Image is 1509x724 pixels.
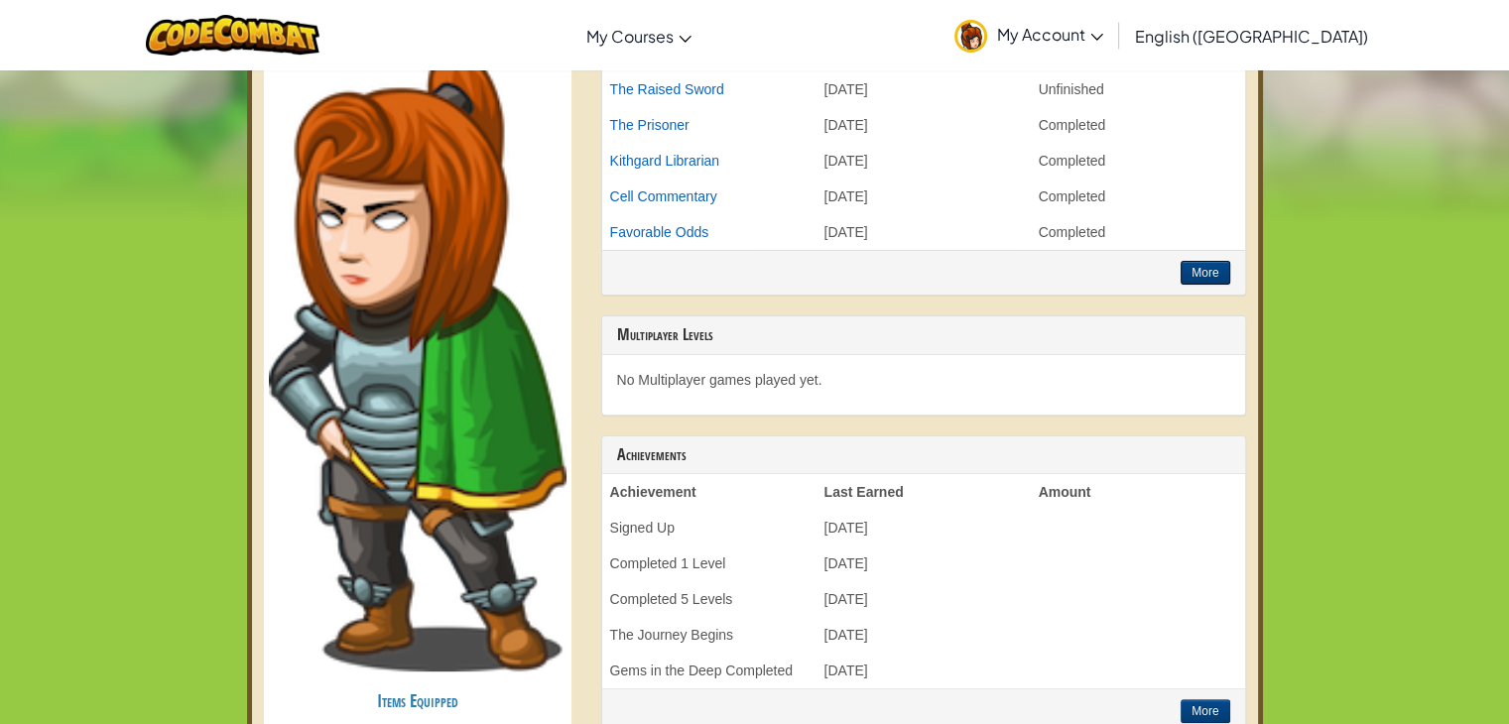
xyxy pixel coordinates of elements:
[602,474,817,510] th: Achievement
[1125,9,1378,62] a: English ([GEOGRAPHIC_DATA])
[817,107,1031,143] td: [DATE]
[610,224,709,240] a: Favorable Odds
[817,545,1031,581] td: [DATE]
[586,26,674,47] span: My Courses
[817,71,1031,107] td: [DATE]
[817,653,1031,688] td: [DATE]
[1031,71,1245,107] td: Unfinished
[602,510,817,545] td: Signed Up
[817,179,1031,214] td: [DATE]
[1031,143,1245,179] td: Completed
[817,581,1031,617] td: [DATE]
[817,214,1031,250] td: [DATE]
[1031,107,1245,143] td: Completed
[997,24,1103,45] span: My Account
[1135,26,1368,47] span: English ([GEOGRAPHIC_DATA])
[146,15,319,56] img: CodeCombat logo
[944,4,1113,66] a: My Account
[1181,261,1229,285] button: More
[817,510,1031,545] td: [DATE]
[602,617,817,653] td: The Journey Begins
[610,153,720,169] a: Kithgard Librarian
[817,474,1031,510] th: Last Earned
[610,81,724,97] a: The Raised Sword
[602,581,817,617] td: Completed 5 Levels
[602,653,817,688] td: Gems in the Deep Completed
[1031,474,1245,510] th: Amount
[617,446,1230,464] h3: Achievements
[610,188,717,204] a: Cell Commentary
[1031,214,1245,250] td: Completed
[817,143,1031,179] td: [DATE]
[602,545,817,581] td: Completed 1 Level
[617,326,1230,344] h3: Multiplayer Levels
[617,370,1230,390] p: No Multiplayer games played yet.
[1181,699,1229,723] button: More
[1031,179,1245,214] td: Completed
[817,617,1031,653] td: [DATE]
[610,117,690,133] a: The Prisoner
[274,686,562,715] h4: Items Equipped
[954,20,987,53] img: avatar
[576,9,701,62] a: My Courses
